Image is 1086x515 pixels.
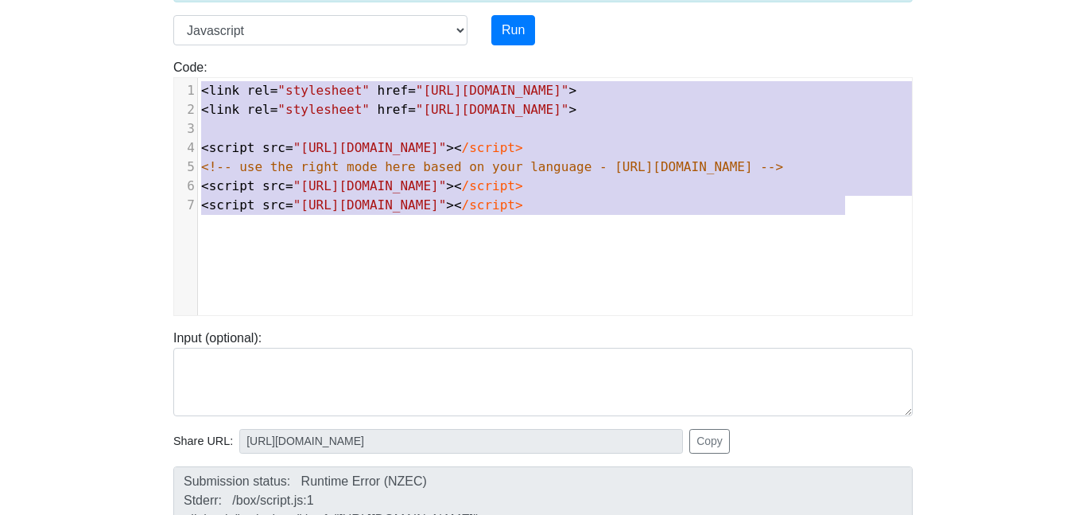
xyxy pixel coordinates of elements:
[201,197,209,213] span: <
[462,140,523,155] span: /script>
[174,119,197,139] div: 3
[277,83,370,98] span: "stylesheet"
[174,100,197,119] div: 2
[247,102,270,117] span: rel
[174,177,197,196] div: 6
[262,178,285,193] span: src
[201,102,209,117] span: <
[293,178,447,193] span: "[URL][DOMAIN_NAME]"
[201,83,209,98] span: <
[408,102,416,117] span: =
[285,140,293,155] span: =
[161,329,925,416] div: Input (optional):
[270,102,278,117] span: =
[201,178,209,193] span: <
[247,83,270,98] span: rel
[201,140,209,155] span: <
[262,197,285,213] span: src
[293,140,447,155] span: "[URL][DOMAIN_NAME]"
[446,178,461,193] span: ><
[689,429,730,454] button: Copy
[462,178,523,193] span: /script>
[201,159,783,174] span: <!-- use the right mode here based on your language - [URL][DOMAIN_NAME] -->
[446,197,461,213] span: ><
[209,197,255,213] span: script
[408,83,416,98] span: =
[285,178,293,193] span: =
[209,83,240,98] span: link
[416,83,569,98] span: "[URL][DOMAIN_NAME]"
[174,196,197,215] div: 7
[209,178,255,193] span: script
[239,429,683,454] input: No share available yet
[174,139,197,158] div: 4
[446,140,461,155] span: ><
[161,58,925,316] div: Code:
[293,197,447,213] span: "[URL][DOMAIN_NAME]"
[416,102,569,117] span: "[URL][DOMAIN_NAME]"
[209,102,240,117] span: link
[209,140,255,155] span: script
[568,102,576,117] span: >
[568,83,576,98] span: >
[285,197,293,213] span: =
[378,83,409,98] span: href
[378,102,409,117] span: href
[462,197,523,213] span: /script>
[174,81,197,100] div: 1
[174,158,197,177] div: 5
[491,15,535,45] button: Run
[173,433,233,451] span: Share URL:
[262,140,285,155] span: src
[277,102,370,117] span: "stylesheet"
[270,83,278,98] span: =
